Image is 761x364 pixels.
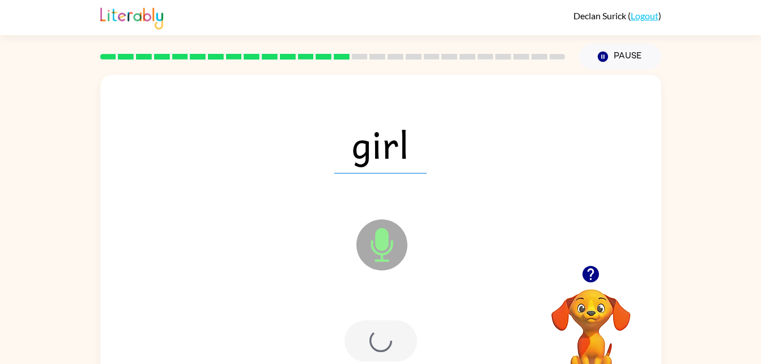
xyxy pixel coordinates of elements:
button: Pause [579,44,661,70]
div: ( ) [573,10,661,21]
a: Logout [631,10,658,21]
span: Declan Surick [573,10,628,21]
span: girl [334,115,427,173]
img: Literably [100,5,163,29]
